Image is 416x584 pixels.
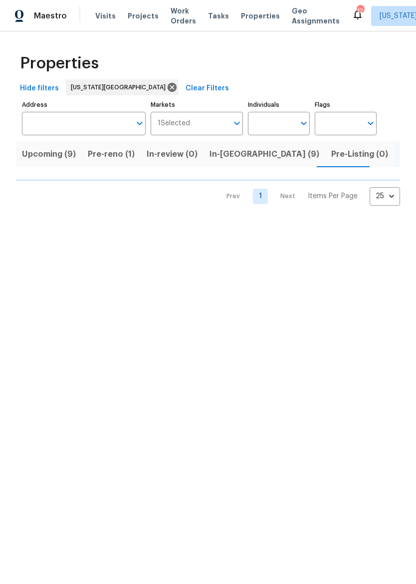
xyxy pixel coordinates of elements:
span: Properties [241,11,280,21]
button: Hide filters [16,79,63,98]
div: 25 [370,183,400,209]
button: Open [133,116,147,130]
label: Flags [315,102,377,108]
div: [US_STATE][GEOGRAPHIC_DATA] [66,79,179,95]
span: 1 Selected [158,119,190,128]
span: Clear Filters [186,82,229,95]
span: Pre-Listing (0) [331,147,388,161]
div: 12 [357,6,364,16]
button: Clear Filters [182,79,233,98]
span: Projects [128,11,159,21]
span: Properties [20,58,99,68]
span: Maestro [34,11,67,21]
span: Tasks [208,12,229,19]
button: Open [230,116,244,130]
a: Goto page 1 [253,189,268,204]
label: Individuals [248,102,310,108]
label: Address [22,102,146,108]
span: Work Orders [171,6,196,26]
label: Markets [151,102,243,108]
p: Items Per Page [308,191,358,201]
span: Upcoming (9) [22,147,76,161]
span: [US_STATE][GEOGRAPHIC_DATA] [71,82,170,92]
span: Visits [95,11,116,21]
span: In-review (0) [147,147,198,161]
span: Geo Assignments [292,6,340,26]
nav: Pagination Navigation [217,187,400,206]
button: Open [297,116,311,130]
span: In-[GEOGRAPHIC_DATA] (9) [209,147,319,161]
button: Open [364,116,378,130]
span: Hide filters [20,82,59,95]
span: Pre-reno (1) [88,147,135,161]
